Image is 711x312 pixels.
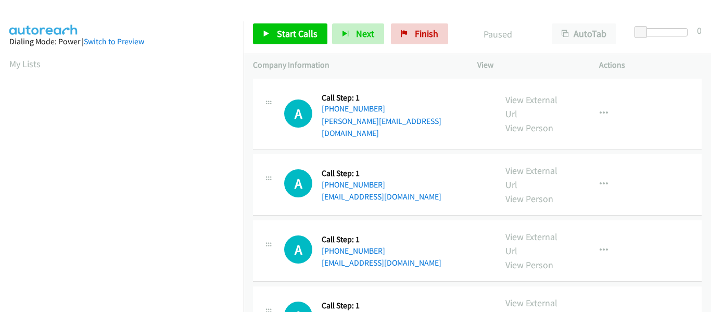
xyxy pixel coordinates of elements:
[505,165,557,191] a: View External Url
[284,99,312,128] h1: A
[505,122,553,134] a: View Person
[697,23,702,38] div: 0
[332,23,384,44] button: Next
[391,23,448,44] a: Finish
[284,99,312,128] div: The call is yet to be attempted
[284,235,312,264] div: The call is yet to be attempted
[322,301,441,311] h5: Call Step: 1
[552,23,616,44] button: AutoTab
[9,35,234,48] div: Dialing Mode: Power |
[322,104,385,114] a: [PHONE_NUMBER]
[253,59,459,71] p: Company Information
[322,93,487,103] h5: Call Step: 1
[505,259,553,271] a: View Person
[322,258,441,268] a: [EMAIL_ADDRESS][DOMAIN_NAME]
[462,27,533,41] p: Paused
[322,234,441,245] h5: Call Step: 1
[322,246,385,256] a: [PHONE_NUMBER]
[477,59,580,71] p: View
[284,169,312,197] div: The call is yet to be attempted
[284,169,312,197] h1: A
[599,59,702,71] p: Actions
[277,28,318,40] span: Start Calls
[505,231,557,257] a: View External Url
[284,235,312,264] h1: A
[322,180,385,190] a: [PHONE_NUMBER]
[322,168,441,179] h5: Call Step: 1
[505,193,553,205] a: View Person
[253,23,327,44] a: Start Calls
[356,28,374,40] span: Next
[84,36,144,46] a: Switch to Preview
[322,192,441,202] a: [EMAIL_ADDRESS][DOMAIN_NAME]
[505,94,557,120] a: View External Url
[640,28,688,36] div: Delay between calls (in seconds)
[322,116,441,139] a: [PERSON_NAME][EMAIL_ADDRESS][DOMAIN_NAME]
[9,58,41,70] a: My Lists
[415,28,438,40] span: Finish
